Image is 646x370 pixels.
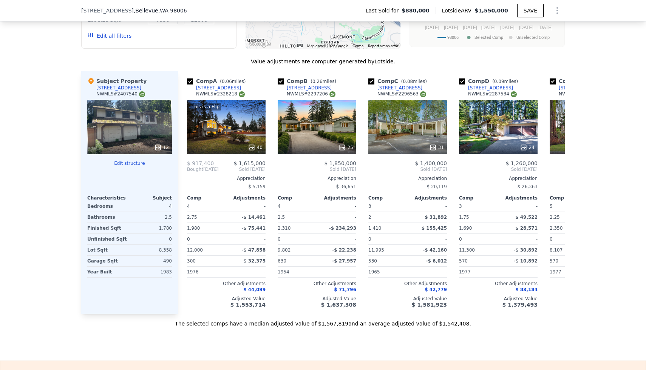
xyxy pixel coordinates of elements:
div: 0 [131,234,172,244]
div: Subject Property [87,77,147,85]
div: Other Adjustments [187,281,266,287]
text: 98006 [447,35,459,40]
div: Comp D [459,77,521,85]
span: $1,550,000 [474,8,508,14]
div: Comp B [278,77,339,85]
div: 40 [248,144,263,151]
div: Characteristics [87,195,130,201]
span: -$ 14,461 [241,215,266,220]
a: [STREET_ADDRESS] [187,85,241,91]
span: 300 [187,258,196,264]
div: Appreciation [368,175,447,181]
span: $ 1,615,000 [233,160,266,166]
span: ( miles) [308,79,339,84]
button: Keyboard shortcuts [297,44,303,47]
div: - [318,201,356,212]
div: NWMLS # 2296563 [377,91,426,97]
span: $ 36,651 [336,184,356,189]
span: $ 49,522 [515,215,538,220]
span: $ 1,637,308 [321,302,356,308]
div: 2 [368,212,406,223]
span: 8,107 [550,247,563,253]
span: ( miles) [217,79,249,84]
span: 4 [187,204,190,209]
div: Appreciation [278,175,356,181]
div: Bathrooms [87,212,128,223]
span: Last Sold for [366,7,402,14]
span: Sold [DATE] [278,166,356,172]
div: Comp C [368,77,430,85]
span: $ 28,571 [515,226,538,231]
div: [DATE] [187,166,219,172]
div: Comp [278,195,317,201]
span: 0 [459,236,462,242]
span: $ 31,892 [425,215,447,220]
span: -$ 10,892 [513,258,538,264]
span: 0.26 [312,79,323,84]
span: $ 71,796 [334,287,356,292]
div: Other Adjustments [278,281,356,287]
span: $ 155,425 [422,226,447,231]
div: 490 [131,256,172,266]
div: - [228,267,266,277]
div: [STREET_ADDRESS] [196,85,241,91]
div: 1,780 [131,223,172,233]
span: 0 [187,236,190,242]
div: Adjusted Value [459,296,538,302]
div: Lot Sqft [87,245,128,255]
button: Edit structure [87,160,172,166]
span: 12,000 [187,247,203,253]
img: NWMLS Logo [420,91,426,97]
div: - [318,212,356,223]
span: ( miles) [489,79,521,84]
div: [STREET_ADDRESS] [96,85,141,91]
div: - [500,267,538,277]
img: NWMLS Logo [511,91,517,97]
div: Comp E [550,77,611,85]
div: Adjusted Value [187,296,266,302]
span: -$ 6,012 [426,258,447,264]
text: [DATE] [425,25,439,30]
div: 1976 [187,267,225,277]
span: 3 [368,204,371,209]
img: Google [247,39,272,49]
text: [DATE] [463,25,477,30]
div: 2.25 [550,212,587,223]
span: ( miles) [398,79,430,84]
span: 5 [550,204,553,209]
span: -$ 47,858 [241,247,266,253]
span: -$ 42,160 [423,247,447,253]
span: 11,300 [459,247,475,253]
div: 1977 [459,267,497,277]
a: Terms (opens in new tab) [353,44,363,48]
span: Sold [DATE] [368,166,447,172]
div: Garage Sqft [87,256,128,266]
span: -$ 30,892 [513,247,538,253]
span: $ 42,779 [425,287,447,292]
span: 0 [368,236,371,242]
span: 2,350 [550,226,563,231]
a: [STREET_ADDRESS] [550,85,604,91]
button: Show Options [550,3,565,18]
a: [STREET_ADDRESS] [278,85,332,91]
div: - [228,201,266,212]
div: NWMLS # 2328218 [196,91,245,97]
span: 0 [278,236,281,242]
span: $ 917,400 [187,160,214,166]
div: Adjustments [226,195,266,201]
div: Comp [187,195,226,201]
div: Adjustments [498,195,538,201]
div: - [318,234,356,244]
div: Appreciation [459,175,538,181]
div: Comp [550,195,589,201]
span: Bought [187,166,203,172]
span: 0.06 [222,79,232,84]
span: -$ 27,957 [332,258,356,264]
div: NWMLS # 2320982 [559,91,607,97]
div: 2.5 [131,212,172,223]
div: - [228,234,266,244]
div: [STREET_ADDRESS] [468,85,513,91]
span: -$ 22,238 [332,247,356,253]
div: 24 [520,144,535,151]
a: Report a map error [368,44,398,48]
